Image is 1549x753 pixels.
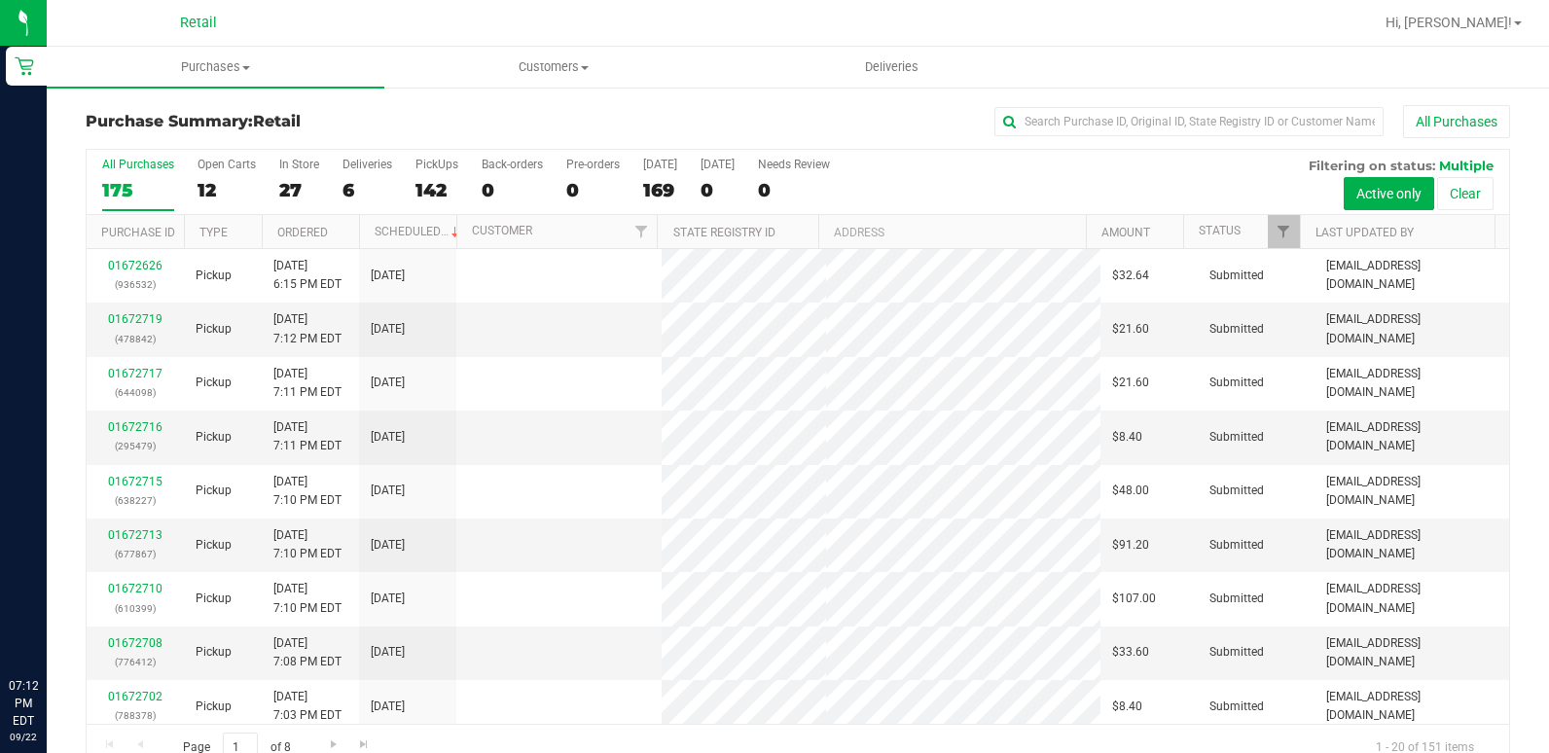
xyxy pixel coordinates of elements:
[279,158,319,171] div: In Store
[643,158,677,171] div: [DATE]
[1112,428,1142,447] span: $8.40
[273,473,342,510] span: [DATE] 7:10 PM EDT
[673,226,775,239] a: State Registry ID
[108,690,162,703] a: 01672702
[196,698,232,716] span: Pickup
[482,179,543,201] div: 0
[196,320,232,339] span: Pickup
[253,112,301,130] span: Retail
[1209,374,1264,392] span: Submitted
[273,634,342,671] span: [DATE] 7:08 PM EDT
[108,636,162,650] a: 01672708
[384,47,722,88] a: Customers
[1326,580,1497,617] span: [EMAIL_ADDRESS][DOMAIN_NAME]
[196,643,232,662] span: Pickup
[277,226,328,239] a: Ordered
[371,374,405,392] span: [DATE]
[1112,482,1149,500] span: $48.00
[196,267,232,285] span: Pickup
[566,179,620,201] div: 0
[1112,643,1149,662] span: $33.60
[180,15,217,31] span: Retail
[371,590,405,608] span: [DATE]
[1101,226,1150,239] a: Amount
[273,310,342,347] span: [DATE] 7:12 PM EDT
[701,158,735,171] div: [DATE]
[47,47,384,88] a: Purchases
[108,259,162,272] a: 01672626
[98,275,172,294] p: (936532)
[102,179,174,201] div: 175
[758,179,830,201] div: 0
[472,224,532,237] a: Customer
[1326,257,1497,294] span: [EMAIL_ADDRESS][DOMAIN_NAME]
[1403,105,1510,138] button: All Purchases
[723,47,1061,88] a: Deliveries
[98,653,172,671] p: (776412)
[371,643,405,662] span: [DATE]
[98,706,172,725] p: (788378)
[273,688,342,725] span: [DATE] 7:03 PM EDT
[839,58,945,76] span: Deliveries
[9,677,38,730] p: 07:12 PM EDT
[1112,698,1142,716] span: $8.40
[98,383,172,402] p: (644098)
[566,158,620,171] div: Pre-orders
[1209,428,1264,447] span: Submitted
[108,528,162,542] a: 01672713
[198,158,256,171] div: Open Carts
[273,365,342,402] span: [DATE] 7:11 PM EDT
[98,330,172,348] p: (478842)
[108,312,162,326] a: 01672719
[1437,177,1494,210] button: Clear
[1112,267,1149,285] span: $32.64
[1268,215,1300,248] a: Filter
[108,420,162,434] a: 01672716
[196,374,232,392] span: Pickup
[371,428,405,447] span: [DATE]
[415,179,458,201] div: 142
[1112,374,1149,392] span: $21.60
[1326,634,1497,671] span: [EMAIL_ADDRESS][DOMAIN_NAME]
[108,475,162,488] a: 01672715
[98,491,172,510] p: (638227)
[196,590,232,608] span: Pickup
[9,730,38,744] p: 09/22
[108,367,162,380] a: 01672717
[994,107,1384,136] input: Search Purchase ID, Original ID, State Registry ID or Customer Name...
[385,58,721,76] span: Customers
[371,267,405,285] span: [DATE]
[273,257,342,294] span: [DATE] 6:15 PM EDT
[1309,158,1435,173] span: Filtering on status:
[415,158,458,171] div: PickUps
[1315,226,1414,239] a: Last Updated By
[1326,526,1497,563] span: [EMAIL_ADDRESS][DOMAIN_NAME]
[196,428,232,447] span: Pickup
[15,56,34,76] inline-svg: Retail
[1209,267,1264,285] span: Submitted
[1326,365,1497,402] span: [EMAIL_ADDRESS][DOMAIN_NAME]
[1439,158,1494,173] span: Multiple
[818,215,1086,249] th: Address
[98,545,172,563] p: (677867)
[273,526,342,563] span: [DATE] 7:10 PM EDT
[1209,320,1264,339] span: Submitted
[1209,482,1264,500] span: Submitted
[371,698,405,716] span: [DATE]
[199,226,228,239] a: Type
[86,113,560,130] h3: Purchase Summary:
[1209,536,1264,555] span: Submitted
[1112,320,1149,339] span: $21.60
[1112,590,1156,608] span: $107.00
[102,158,174,171] div: All Purchases
[342,158,392,171] div: Deliveries
[196,536,232,555] span: Pickup
[47,58,384,76] span: Purchases
[1209,590,1264,608] span: Submitted
[273,418,342,455] span: [DATE] 7:11 PM EDT
[198,179,256,201] div: 12
[371,536,405,555] span: [DATE]
[19,597,78,656] iframe: Resource center
[482,158,543,171] div: Back-orders
[371,320,405,339] span: [DATE]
